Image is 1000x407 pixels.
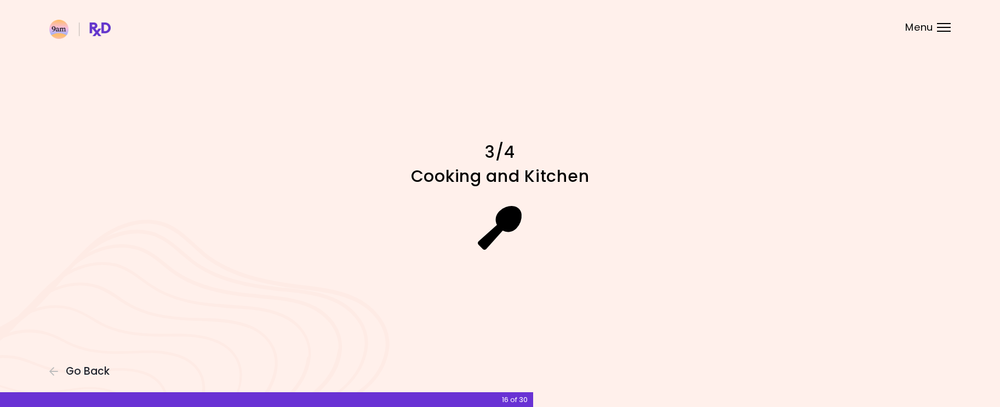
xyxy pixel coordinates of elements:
h1: Cooking and Kitchen [308,165,692,187]
h1: 3/4 [308,141,692,163]
span: Go Back [66,365,110,377]
button: Go Back [49,365,115,377]
img: RxDiet [49,20,111,39]
span: Menu [905,22,933,32]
